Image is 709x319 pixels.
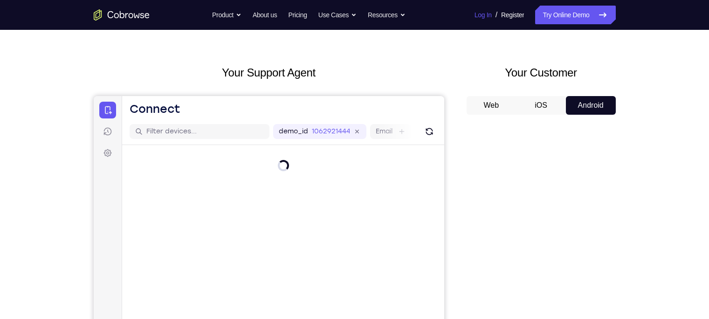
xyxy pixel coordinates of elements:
button: Product [212,6,241,24]
button: Android [566,96,616,115]
a: About us [253,6,277,24]
button: Resources [368,6,406,24]
h2: Your Support Agent [94,64,444,81]
button: iOS [516,96,566,115]
button: Use Cases [318,6,357,24]
a: Try Online Demo [535,6,615,24]
h2: Your Customer [467,64,616,81]
a: Go to the home page [94,9,150,21]
a: Register [501,6,524,24]
button: Web [467,96,516,115]
a: Pricing [288,6,307,24]
button: 6-digit code [161,281,218,299]
a: Log In [475,6,492,24]
span: / [496,9,497,21]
